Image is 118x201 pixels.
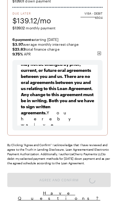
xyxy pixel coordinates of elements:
strong: $3.97 [12,42,23,46]
span: $139.12/mo [12,15,51,25]
strong: $23.83 [12,47,25,51]
img: svg%3e [97,51,102,56]
span: Due Later [12,11,51,15]
span: APR [12,52,103,56]
div: By Clicking "Agree and Confirm" I acknowledge that I have reviewed and agree to the Truth in Lend... [7,143,111,166]
b: 9.75 % [12,52,23,56]
span: average monthly interest charge [12,42,103,47]
span: monthly payment [12,25,103,30]
button: Agree and Confirm [7,173,111,187]
button: Have Questions? [7,190,111,201]
span: $139.12 [12,26,25,30]
span: starting [DATE] [12,37,103,42]
strong: 6 payments [12,37,33,42]
span: VISA - DEBIT [84,11,103,15]
span: total finance charge [12,47,103,52]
